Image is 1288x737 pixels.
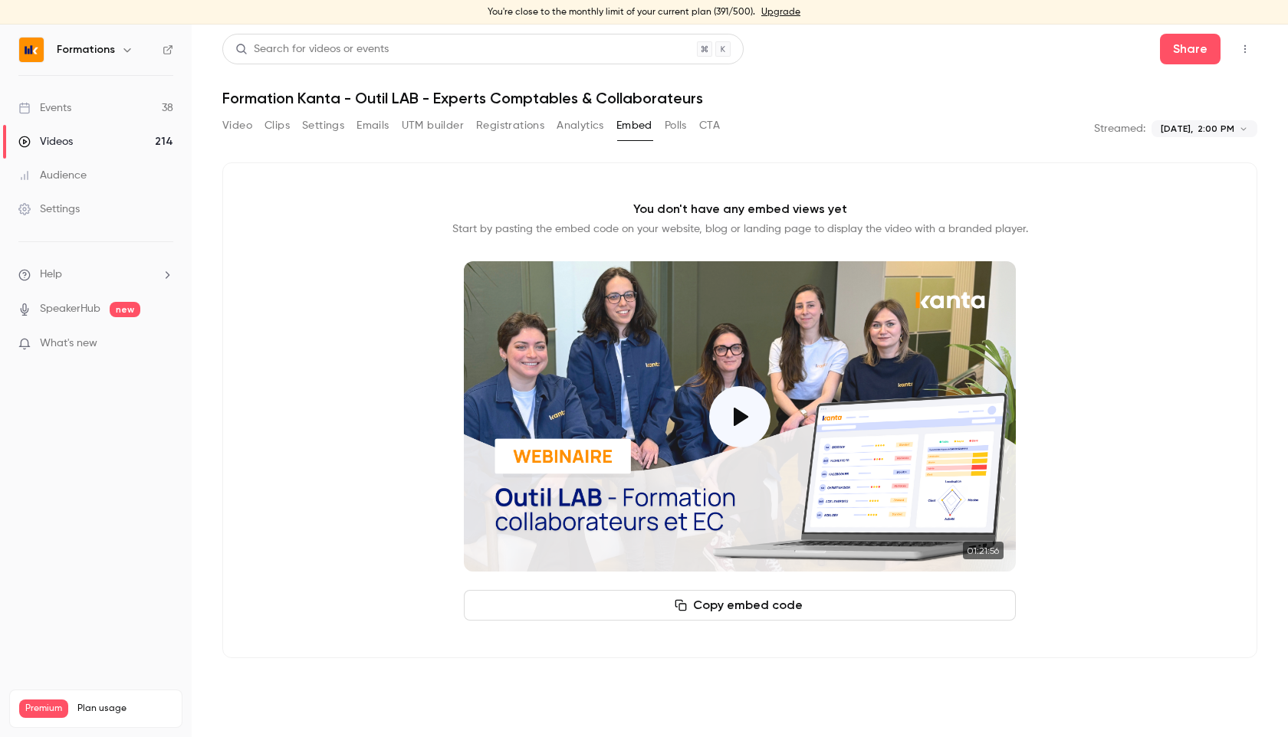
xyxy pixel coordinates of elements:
[356,113,389,138] button: Emails
[1198,122,1234,136] span: 2:00 PM
[302,113,344,138] button: Settings
[1160,34,1221,64] button: Share
[709,386,770,447] button: Play video
[222,89,1257,107] h1: Formation Kanta - Outil LAB - Experts Comptables & Collaborateurs
[18,267,173,283] li: help-dropdown-opener
[264,113,290,138] button: Clips
[40,267,62,283] span: Help
[1233,37,1257,61] button: Top Bar Actions
[110,302,140,317] span: new
[633,200,847,218] p: You don't have any embed views yet
[18,100,71,116] div: Events
[1161,122,1193,136] span: [DATE],
[761,6,800,18] a: Upgrade
[699,113,720,138] button: CTA
[40,336,97,352] span: What's new
[464,261,1016,572] section: Cover
[18,168,87,183] div: Audience
[557,113,604,138] button: Analytics
[963,542,1004,559] time: 01:21:56
[1094,121,1145,136] p: Streamed:
[77,703,172,715] span: Plan usage
[19,699,68,718] span: Premium
[665,113,687,138] button: Polls
[57,42,115,57] h6: Formations
[155,337,173,351] iframe: Noticeable Trigger
[476,113,544,138] button: Registrations
[18,201,80,217] div: Settings
[40,301,100,317] a: SpeakerHub
[19,38,44,62] img: Formations
[235,41,389,57] div: Search for videos or events
[402,113,464,138] button: UTM builder
[222,113,252,138] button: Video
[616,113,652,138] button: Embed
[452,221,1028,237] p: Start by pasting the embed code on your website, blog or landing page to display the video with a...
[18,134,73,149] div: Videos
[464,590,1016,621] button: Copy embed code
